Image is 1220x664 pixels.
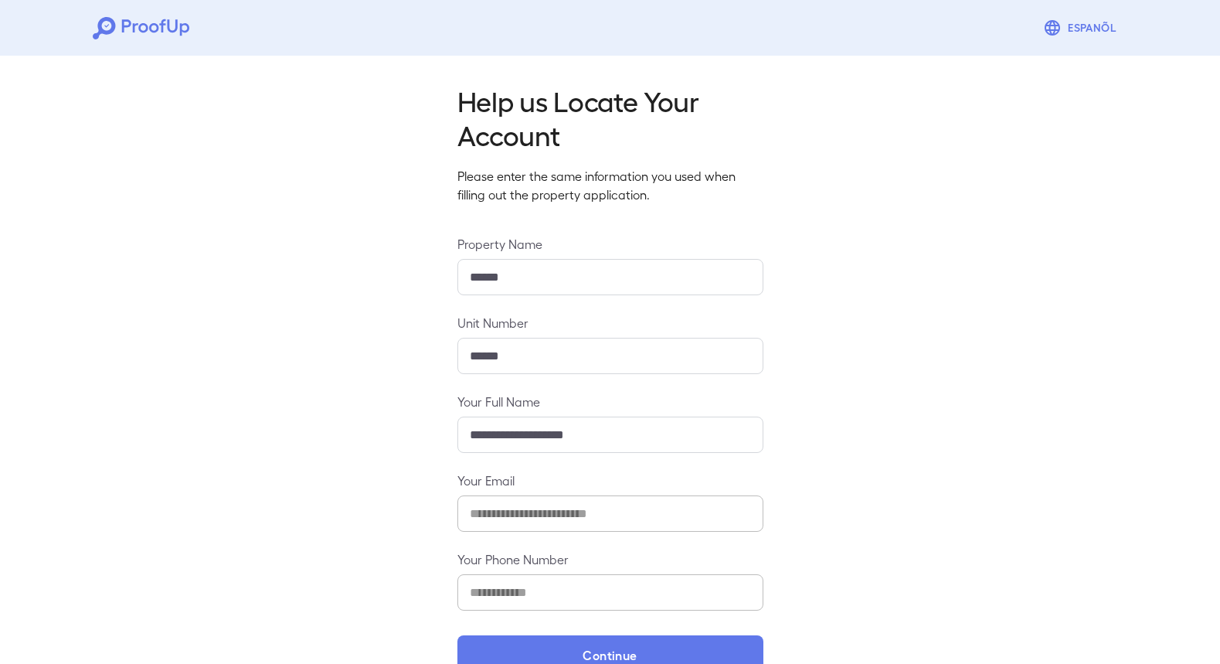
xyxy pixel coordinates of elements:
h2: Help us Locate Your Account [457,83,763,152]
label: Your Full Name [457,393,763,410]
button: Espanõl [1037,12,1127,43]
label: Your Phone Number [457,550,763,568]
p: Please enter the same information you used when filling out the property application. [457,167,763,204]
label: Unit Number [457,314,763,332]
label: Property Name [457,235,763,253]
label: Your Email [457,472,763,489]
